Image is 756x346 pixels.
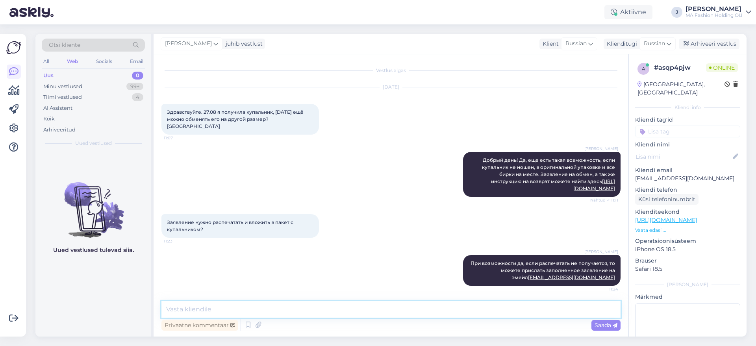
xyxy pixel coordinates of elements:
[686,12,743,19] div: MA Fashion Holding OÜ
[589,286,618,292] span: 11:24
[35,168,151,239] img: No chats
[222,40,263,48] div: juhib vestlust
[654,63,706,72] div: # asqp4pjw
[43,126,76,134] div: Arhiveeritud
[165,39,212,48] span: [PERSON_NAME]
[635,216,697,224] a: [URL][DOMAIN_NAME]
[164,135,193,141] span: 11:07
[595,322,617,329] span: Saada
[43,83,82,91] div: Minu vestlused
[164,238,193,244] span: 11:23
[635,265,740,273] p: Safari 18.5
[43,72,54,80] div: Uus
[161,67,621,74] div: Vestlus algas
[642,66,645,72] span: a
[635,166,740,174] p: Kliendi email
[6,40,21,55] img: Askly Logo
[635,208,740,216] p: Klienditeekond
[635,126,740,137] input: Lisa tag
[604,40,637,48] div: Klienditugi
[635,116,740,124] p: Kliendi tag'id
[644,39,665,48] span: Russian
[636,152,731,161] input: Lisa nimi
[75,140,112,147] span: Uued vestlused
[584,249,618,255] span: [PERSON_NAME]
[471,260,616,280] span: При возможности да, если распечатать не получается, то можете прислать заполненное заявление на э...
[539,40,559,48] div: Klient
[49,41,80,49] span: Otsi kliente
[679,39,739,49] div: Arhiveeri vestlus
[167,109,305,129] span: Здравствуйте. 27.08 я получила купальник, [DATE] ещё можно обменять его на другой размер? [GEOGRA...
[635,141,740,149] p: Kliendi nimi
[604,5,652,19] div: Aktiivne
[126,83,143,91] div: 99+
[635,104,740,111] div: Kliendi info
[635,237,740,245] p: Operatsioonisüsteem
[482,157,616,191] span: Добрый день! Да, еще есть такая возможность, если купальник не ношен, в оригинальной упаковке и в...
[43,115,55,123] div: Kõik
[167,219,295,232] span: Заявление нужно распечатать и вложить в пакет с купальником?
[65,56,80,67] div: Web
[637,80,724,97] div: [GEOGRAPHIC_DATA], [GEOGRAPHIC_DATA]
[565,39,587,48] span: Russian
[635,186,740,194] p: Kliendi telefon
[43,93,82,101] div: Tiimi vestlused
[128,56,145,67] div: Email
[706,63,738,72] span: Online
[132,72,143,80] div: 0
[161,320,238,331] div: Privaatne kommentaar
[635,257,740,265] p: Brauser
[584,146,618,152] span: [PERSON_NAME]
[686,6,743,12] div: [PERSON_NAME]
[671,7,682,18] div: J
[635,293,740,301] p: Märkmed
[635,194,699,205] div: Küsi telefoninumbrit
[42,56,51,67] div: All
[528,274,615,280] a: [EMAIL_ADDRESS][DOMAIN_NAME]
[589,197,618,203] span: Nähtud ✓ 11:11
[635,174,740,183] p: [EMAIL_ADDRESS][DOMAIN_NAME]
[686,6,751,19] a: [PERSON_NAME]MA Fashion Holding OÜ
[635,281,740,288] div: [PERSON_NAME]
[132,93,143,101] div: 4
[161,83,621,91] div: [DATE]
[43,104,72,112] div: AI Assistent
[635,245,740,253] p: iPhone OS 18.5
[94,56,114,67] div: Socials
[53,246,134,254] p: Uued vestlused tulevad siia.
[635,227,740,234] p: Vaata edasi ...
